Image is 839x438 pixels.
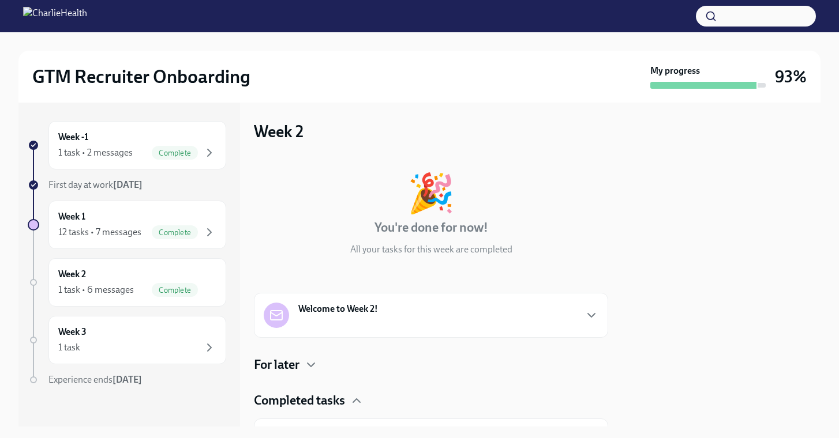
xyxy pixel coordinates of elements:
[58,326,87,338] h6: Week 3
[58,131,88,144] h6: Week -1
[28,121,226,169] a: Week -11 task • 2 messagesComplete
[58,210,85,223] h6: Week 1
[23,7,87,25] img: CharlieHealth
[48,374,142,385] span: Experience ends
[152,286,198,294] span: Complete
[113,374,142,385] strong: [DATE]
[254,392,345,409] h4: Completed tasks
[58,284,134,296] div: 1 task • 6 messages
[58,146,133,159] div: 1 task • 2 messages
[28,258,226,307] a: Week 21 task • 6 messagesComplete
[152,149,198,157] span: Complete
[254,392,608,409] div: Completed tasks
[152,228,198,237] span: Complete
[58,226,141,239] div: 12 tasks • 7 messages
[254,356,608,373] div: For later
[58,341,80,354] div: 1 task
[28,179,226,191] a: First day at work[DATE]
[254,356,299,373] h4: For later
[775,66,807,87] h3: 93%
[48,179,143,190] span: First day at work
[350,243,512,256] p: All your tasks for this week are completed
[58,268,86,281] h6: Week 2
[113,179,143,190] strong: [DATE]
[298,303,378,315] strong: Welcome to Week 2!
[254,121,304,142] h3: Week 2
[374,219,488,236] h4: You're done for now!
[650,65,700,77] strong: My progress
[28,201,226,249] a: Week 112 tasks • 7 messagesComplete
[407,174,455,212] div: 🎉
[32,65,250,88] h2: GTM Recruiter Onboarding
[28,316,226,364] a: Week 31 task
